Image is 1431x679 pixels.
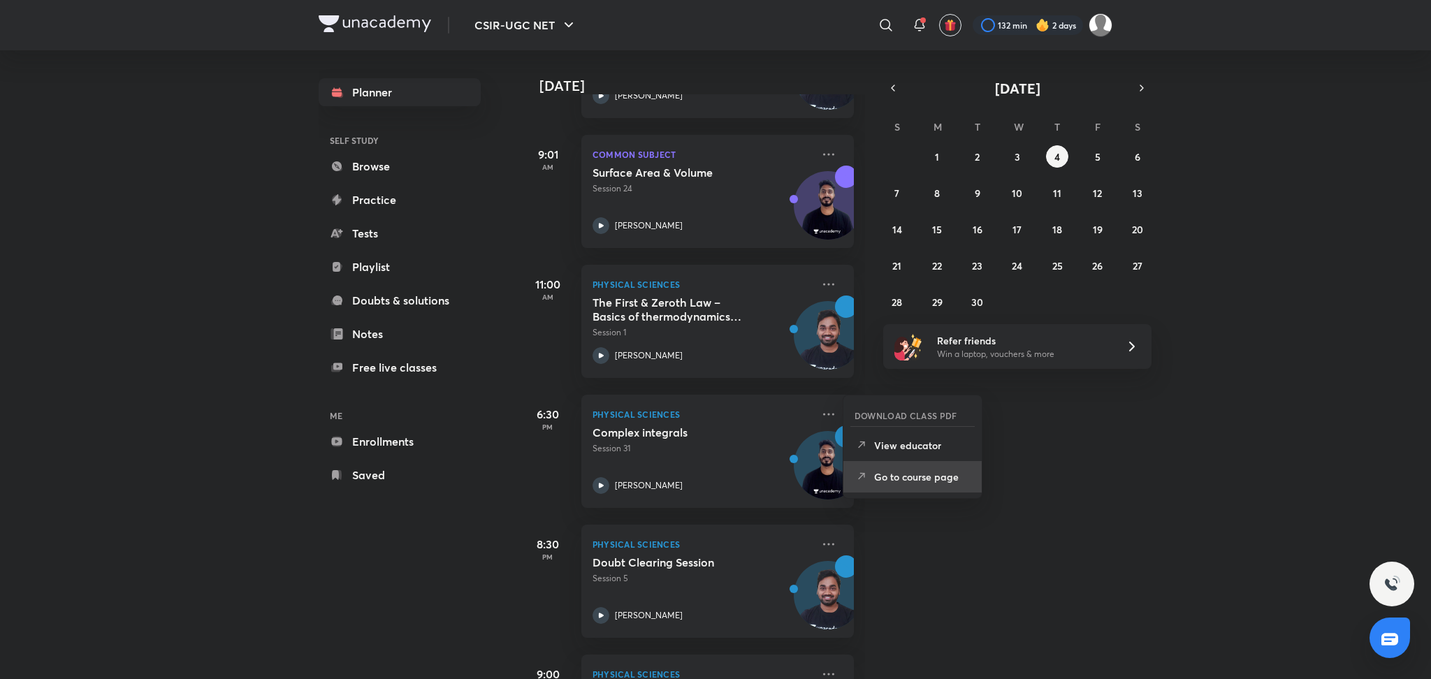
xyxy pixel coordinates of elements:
[1092,259,1103,272] abbr: September 26, 2025
[593,295,767,323] h5: The First & Zeroth Law – Basics of thermodynamics and state variables
[1012,259,1022,272] abbr: September 24, 2025
[1015,150,1020,163] abbr: September 3, 2025
[319,78,481,106] a: Planner
[932,259,942,272] abbr: September 22, 2025
[944,19,957,31] img: avatar
[1036,18,1049,32] img: streak
[966,182,989,204] button: September 9, 2025
[319,428,481,455] a: Enrollments
[520,423,576,431] p: PM
[937,348,1109,360] p: Win a laptop, vouchers & more
[1054,120,1060,133] abbr: Thursday
[1053,187,1061,200] abbr: September 11, 2025
[935,150,939,163] abbr: September 1, 2025
[966,218,989,240] button: September 16, 2025
[794,179,862,246] img: Avatar
[593,406,812,423] p: Physical Sciences
[1133,259,1142,272] abbr: September 27, 2025
[593,146,812,163] p: Common Subject
[926,218,948,240] button: September 15, 2025
[894,120,900,133] abbr: Sunday
[1006,145,1029,168] button: September 3, 2025
[1012,187,1022,200] abbr: September 10, 2025
[1095,150,1101,163] abbr: September 5, 2025
[794,569,862,636] img: Avatar
[593,442,812,455] p: Session 31
[1126,182,1149,204] button: September 13, 2025
[1126,254,1149,277] button: September 27, 2025
[615,349,683,362] p: [PERSON_NAME]
[1089,13,1112,37] img: Rai Haldar
[1046,182,1068,204] button: September 11, 2025
[1052,259,1063,272] abbr: September 25, 2025
[1135,120,1140,133] abbr: Saturday
[1095,120,1101,133] abbr: Friday
[520,553,576,561] p: PM
[1087,254,1109,277] button: September 26, 2025
[319,353,481,381] a: Free live classes
[886,182,908,204] button: September 7, 2025
[319,15,431,32] img: Company Logo
[975,120,980,133] abbr: Tuesday
[1133,187,1142,200] abbr: September 13, 2025
[319,152,481,180] a: Browse
[794,309,862,376] img: Avatar
[926,182,948,204] button: September 8, 2025
[894,333,922,360] img: referral
[886,218,908,240] button: September 14, 2025
[1093,223,1103,236] abbr: September 19, 2025
[319,186,481,214] a: Practice
[520,163,576,171] p: AM
[593,326,812,339] p: Session 1
[520,276,576,293] h5: 11:00
[975,150,980,163] abbr: September 2, 2025
[1132,223,1143,236] abbr: September 20, 2025
[972,259,982,272] abbr: September 23, 2025
[1087,145,1109,168] button: September 5, 2025
[874,469,971,484] p: Go to course page
[1046,254,1068,277] button: September 25, 2025
[855,409,957,422] h6: DOWNLOAD CLASS PDF
[1054,150,1060,163] abbr: September 4, 2025
[319,253,481,281] a: Playlist
[892,259,901,272] abbr: September 21, 2025
[1126,145,1149,168] button: September 6, 2025
[973,223,982,236] abbr: September 16, 2025
[794,439,862,506] img: Avatar
[995,79,1040,98] span: [DATE]
[926,254,948,277] button: September 22, 2025
[892,295,902,309] abbr: September 28, 2025
[966,254,989,277] button: September 23, 2025
[615,609,683,622] p: [PERSON_NAME]
[1052,223,1062,236] abbr: September 18, 2025
[593,536,812,553] p: Physical Sciences
[520,146,576,163] h5: 9:01
[593,276,812,293] p: Physical Sciences
[1087,218,1109,240] button: September 19, 2025
[466,11,586,39] button: CSIR-UGC NET
[319,461,481,489] a: Saved
[520,293,576,301] p: AM
[1087,182,1109,204] button: September 12, 2025
[593,572,812,585] p: Session 5
[593,555,767,569] h5: Doubt Clearing Session
[939,14,961,36] button: avatar
[934,120,942,133] abbr: Monday
[319,404,481,428] h6: ME
[615,89,683,102] p: [PERSON_NAME]
[319,320,481,348] a: Notes
[932,295,943,309] abbr: September 29, 2025
[934,187,940,200] abbr: September 8, 2025
[1014,120,1024,133] abbr: Wednesday
[966,291,989,313] button: September 30, 2025
[1046,218,1068,240] button: September 18, 2025
[1046,145,1068,168] button: September 4, 2025
[886,291,908,313] button: September 28, 2025
[593,166,767,180] h5: Surface Area & Volume
[593,182,812,195] p: Session 24
[1383,576,1400,592] img: ttu
[926,145,948,168] button: September 1, 2025
[1006,254,1029,277] button: September 24, 2025
[932,223,942,236] abbr: September 15, 2025
[319,219,481,247] a: Tests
